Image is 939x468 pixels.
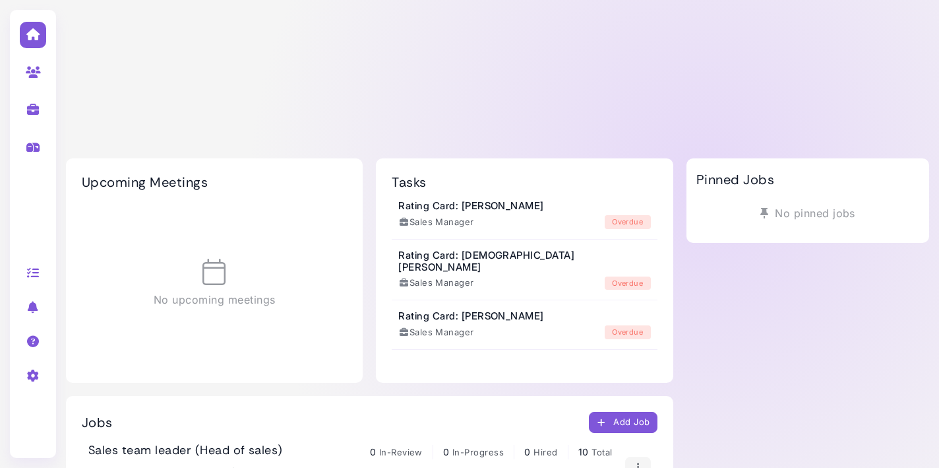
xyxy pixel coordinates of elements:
[88,444,283,458] h3: Sales team leader (Head of sales)
[379,447,423,457] span: In-Review
[392,174,426,190] h2: Tasks
[370,446,376,457] span: 0
[591,447,612,457] span: Total
[696,201,919,226] div: No pinned jobs
[398,200,543,212] h3: Rating Card: [PERSON_NAME]
[398,250,650,273] h3: Rating Card: [DEMOGRAPHIC_DATA][PERSON_NAME]
[398,277,474,290] div: Sales Manager
[398,310,543,322] h3: Rating Card: [PERSON_NAME]
[533,447,557,457] span: Hired
[696,172,774,187] h2: Pinned Jobs
[596,416,650,430] div: Add Job
[605,215,651,229] div: overdue
[605,277,651,290] div: overdue
[589,412,657,433] button: Add Job
[578,446,589,457] span: 10
[398,216,474,229] div: Sales Manager
[82,174,208,190] h2: Upcoming Meetings
[82,203,347,363] div: No upcoming meetings
[605,325,651,339] div: overdue
[452,447,504,457] span: In-Progress
[82,415,113,430] h2: Jobs
[443,446,449,457] span: 0
[524,446,530,457] span: 0
[398,326,474,339] div: Sales Manager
